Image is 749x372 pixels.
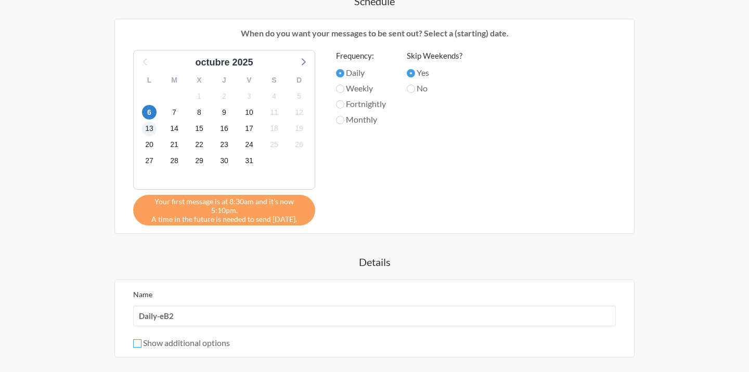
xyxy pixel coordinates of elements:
[191,56,257,70] div: octubre 2025
[336,98,386,110] label: Fortnightly
[336,100,344,109] input: Fortnightly
[192,154,206,168] span: sábado, 29 de noviembre de 2025
[217,154,231,168] span: domingo, 30 de noviembre de 2025
[267,89,281,103] span: martes, 4 de noviembre de 2025
[217,105,231,119] span: domingo, 9 de noviembre de 2025
[407,82,462,95] label: No
[237,72,262,88] div: V
[217,89,231,103] span: domingo, 2 de noviembre de 2025
[141,197,307,215] span: Your first message is at 8:30am and it's now 5:10pm.
[287,72,312,88] div: D
[407,69,415,77] input: Yes
[242,138,256,152] span: lunes, 24 de noviembre de 2025
[192,138,206,152] span: sábado, 22 de noviembre de 2025
[167,122,182,136] span: viernes, 14 de noviembre de 2025
[142,105,157,119] span: jueves, 6 de noviembre de 2025
[123,27,626,39] p: When do you want your messages to be sent out? Select a (starting) date.
[192,105,206,119] span: sábado, 8 de noviembre de 2025
[187,72,212,88] div: X
[217,122,231,136] span: domingo, 16 de noviembre de 2025
[142,154,157,168] span: jueves, 27 de noviembre de 2025
[167,138,182,152] span: viernes, 21 de noviembre de 2025
[407,67,462,79] label: Yes
[167,154,182,168] span: viernes, 28 de noviembre de 2025
[336,116,344,124] input: Monthly
[336,113,386,126] label: Monthly
[192,89,206,103] span: sábado, 1 de noviembre de 2025
[142,122,157,136] span: jueves, 13 de noviembre de 2025
[73,255,676,269] h4: Details
[133,305,616,326] input: We suggest a 2 to 4 word name
[133,338,230,348] label: Show additional options
[212,72,237,88] div: J
[336,85,344,93] input: Weekly
[192,122,206,136] span: sábado, 15 de noviembre de 2025
[292,138,306,152] span: miércoles, 26 de noviembre de 2025
[267,105,281,119] span: martes, 11 de noviembre de 2025
[336,67,386,79] label: Daily
[267,122,281,136] span: martes, 18 de noviembre de 2025
[242,89,256,103] span: lunes, 3 de noviembre de 2025
[407,50,462,62] label: Skip Weekends?
[407,85,415,93] input: No
[262,72,287,88] div: S
[242,105,256,119] span: lunes, 10 de noviembre de 2025
[133,339,141,348] input: Show additional options
[242,122,256,136] span: lunes, 17 de noviembre de 2025
[292,89,306,103] span: miércoles, 5 de noviembre de 2025
[137,72,162,88] div: L
[133,195,315,225] div: A time in the future is needed to send [DATE].
[133,290,152,299] label: Name
[267,138,281,152] span: martes, 25 de noviembre de 2025
[142,138,157,152] span: jueves, 20 de noviembre de 2025
[292,122,306,136] span: miércoles, 19 de noviembre de 2025
[162,72,187,88] div: M
[336,50,386,62] label: Frequency:
[336,69,344,77] input: Daily
[336,82,386,95] label: Weekly
[217,138,231,152] span: domingo, 23 de noviembre de 2025
[242,154,256,168] span: lunes, 1 de diciembre de 2025
[167,105,182,119] span: viernes, 7 de noviembre de 2025
[292,105,306,119] span: miércoles, 12 de noviembre de 2025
